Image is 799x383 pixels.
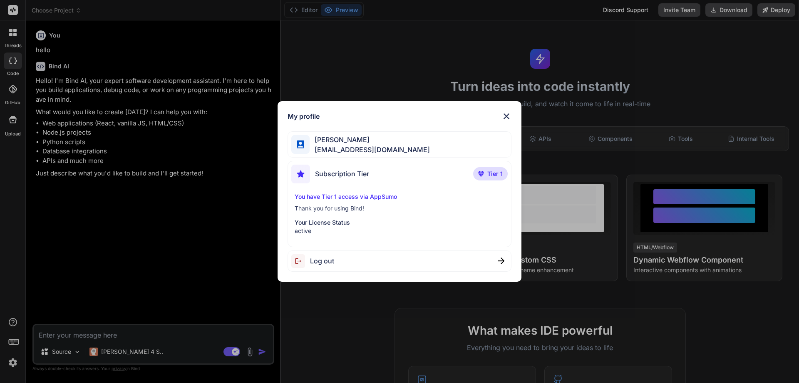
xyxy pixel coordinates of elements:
[478,171,484,176] img: premium
[295,227,505,235] p: active
[310,145,430,155] span: [EMAIL_ADDRESS][DOMAIN_NAME]
[288,111,320,121] h1: My profile
[295,204,505,213] p: Thank you for using Bind!
[487,170,503,178] span: Tier 1
[297,140,305,148] img: profile
[501,111,511,121] img: close
[295,218,505,227] p: Your License Status
[315,169,369,179] span: Subscription Tier
[310,256,334,266] span: Log out
[295,193,505,201] p: You have Tier 1 access via AppSumo
[498,258,504,264] img: close
[291,165,310,183] img: subscription
[310,135,430,145] span: [PERSON_NAME]
[291,254,310,268] img: logout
